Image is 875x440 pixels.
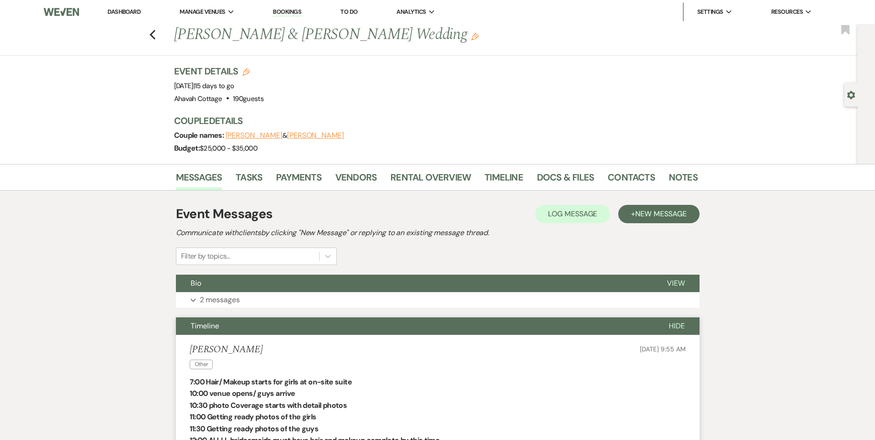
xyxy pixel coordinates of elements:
[191,321,219,331] span: Timeline
[697,7,723,17] span: Settings
[190,389,295,398] strong: 10:00 venue opens/ guys arrive
[107,8,141,16] a: Dashboard
[176,292,700,308] button: 2 messages
[181,251,230,262] div: Filter by topics...
[190,412,316,422] strong: 11:00 Getting ready photos of the girls
[608,170,655,190] a: Contacts
[236,170,262,190] a: Tasks
[190,360,213,369] span: Other
[287,132,344,139] button: [PERSON_NAME]
[390,170,471,190] a: Rental Overview
[176,170,222,190] a: Messages
[335,170,377,190] a: Vendors
[174,143,200,153] span: Budget:
[396,7,426,17] span: Analytics
[190,377,352,387] strong: 7:00 Hair/ Makeup starts for girls at on-site suite
[276,170,322,190] a: Payments
[535,205,610,223] button: Log Message
[200,144,257,153] span: $25,000 - $35,000
[669,170,698,190] a: Notes
[191,278,201,288] span: Bio
[190,401,347,410] strong: 10:30 photo Coverage starts with detail photos
[548,209,597,219] span: Log Message
[226,132,282,139] button: [PERSON_NAME]
[471,32,479,40] button: Edit
[176,317,654,335] button: Timeline
[226,131,344,140] span: &
[174,81,234,90] span: [DATE]
[847,90,855,99] button: Open lead details
[640,345,685,353] span: [DATE] 9:55 AM
[44,2,79,22] img: Weven Logo
[176,275,652,292] button: Bio
[652,275,700,292] button: View
[635,209,686,219] span: New Message
[200,294,240,306] p: 2 messages
[618,205,699,223] button: +New Message
[193,81,234,90] span: |
[233,94,264,103] span: 190 guests
[771,7,803,17] span: Resources
[180,7,225,17] span: Manage Venues
[667,278,685,288] span: View
[340,8,357,16] a: To Do
[174,114,689,127] h3: Couple Details
[654,317,700,335] button: Hide
[195,81,234,90] span: 15 days to go
[174,94,222,103] span: Ahavah Cottage
[174,65,264,78] h3: Event Details
[190,344,263,355] h5: [PERSON_NAME]
[174,24,586,46] h1: [PERSON_NAME] & [PERSON_NAME] Wedding
[273,8,301,17] a: Bookings
[174,130,226,140] span: Couple names:
[537,170,594,190] a: Docs & Files
[176,204,273,224] h1: Event Messages
[190,424,319,434] strong: 11:30 Getting ready photos of the guys
[669,321,685,331] span: Hide
[485,170,523,190] a: Timeline
[176,227,700,238] h2: Communicate with clients by clicking "New Message" or replying to an existing message thread.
